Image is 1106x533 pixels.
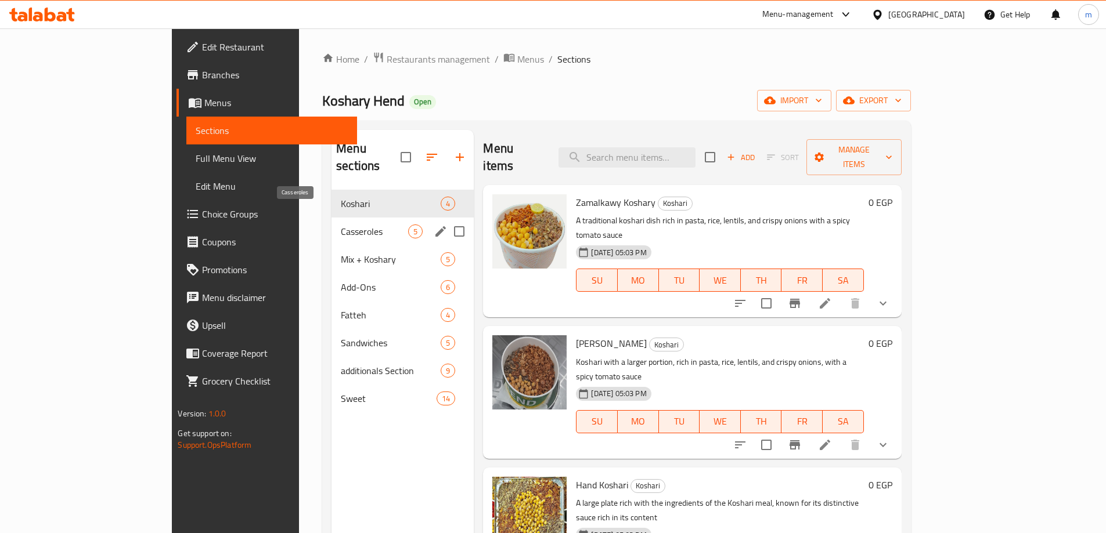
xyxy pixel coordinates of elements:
button: sort-choices [726,289,754,317]
span: 4 [441,198,455,209]
a: Support.OpsPlatform [178,437,251,452]
span: Choice Groups [202,207,347,221]
div: additionals Section9 [332,357,474,385]
span: Open [409,97,436,107]
span: Koshari [631,479,665,492]
span: 9 [441,365,455,376]
div: Sweet14 [332,385,474,412]
span: Select to update [754,433,779,457]
button: FR [781,269,823,292]
span: Hand Koshari [576,476,628,494]
li: / [549,52,553,66]
button: MO [618,269,659,292]
span: Sections [557,52,590,66]
span: Koshary Hend [322,88,405,114]
span: Koshari [341,197,441,211]
button: Branch-specific-item [781,289,809,317]
span: FR [786,272,818,289]
div: Add-Ons6 [332,273,474,301]
button: import [757,90,831,111]
div: items [441,252,455,266]
span: export [845,93,902,108]
span: TH [745,272,777,289]
button: MO [618,410,659,433]
button: Manage items [806,139,902,175]
img: Zamalkawy Koshary [492,194,567,269]
a: Restaurants management [373,52,490,67]
span: Add-Ons [341,280,441,294]
span: Koshari [658,197,692,210]
p: Koshari with a larger portion, rich in pasta, rice, lentils, and crispy onions, with a spicy toma... [576,355,863,384]
span: Select section [698,145,722,169]
span: Edit Restaurant [202,40,347,54]
span: 5 [441,254,455,265]
div: Casseroles5edit [332,217,474,245]
span: Sweet [341,391,437,405]
span: SA [827,413,859,430]
span: Manage items [816,143,892,172]
span: Select all sections [394,145,418,169]
h2: Menu sections [336,140,401,175]
nav: breadcrumb [322,52,910,67]
span: additionals Section [341,364,441,378]
span: 4 [441,310,455,321]
a: Edit menu item [818,438,832,452]
span: Casseroles [341,224,408,238]
span: Version: [178,406,206,421]
span: FR [786,413,818,430]
h6: 0 EGP [869,335,892,351]
span: Edit Menu [196,179,347,193]
button: SU [576,410,617,433]
button: delete [841,431,869,459]
span: Grocery Checklist [202,374,347,388]
div: Koshari [649,338,684,351]
span: Branches [202,68,347,82]
div: items [437,391,455,405]
div: items [441,197,455,211]
button: show more [869,431,897,459]
span: 1.0.0 [208,406,226,421]
span: Menus [204,96,347,110]
div: items [441,308,455,322]
span: [DATE] 05:03 PM [586,247,651,258]
a: Edit Restaurant [176,33,356,61]
div: Fatteh4 [332,301,474,329]
p: A traditional koshari dish rich in pasta, rice, lentils, and crispy onions with a spicy tomato sauce [576,213,863,242]
span: 5 [409,226,422,237]
button: WE [700,410,741,433]
a: Upsell [176,311,356,339]
svg: Show Choices [876,296,890,310]
span: [PERSON_NAME] [576,335,647,352]
span: Restaurants management [387,52,490,66]
a: Coverage Report [176,339,356,367]
img: Shabah Koshary [492,335,567,409]
li: / [364,52,368,66]
span: MO [622,272,654,289]
svg: Show Choices [876,438,890,452]
div: Mix + Koshary5 [332,245,474,273]
span: Coverage Report [202,346,347,360]
span: Add item [722,148,759,166]
span: Mix + Koshary [341,252,441,266]
div: Open [409,95,436,109]
div: [GEOGRAPHIC_DATA] [888,8,965,21]
span: Select section first [759,148,806,166]
button: Branch-specific-item [781,431,809,459]
a: Menus [503,52,544,67]
div: items [441,280,455,294]
button: export [836,90,911,111]
button: sort-choices [726,431,754,459]
button: Add [722,148,759,166]
span: WE [704,272,736,289]
div: Koshari4 [332,190,474,217]
span: Fatteh [341,308,441,322]
span: Full Menu View [196,151,347,165]
div: Sandwiches5 [332,329,474,357]
div: Sandwiches [341,336,441,350]
div: items [441,364,455,378]
span: Get support on: [178,426,231,441]
span: Zamalkawy Koshary [576,194,655,211]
